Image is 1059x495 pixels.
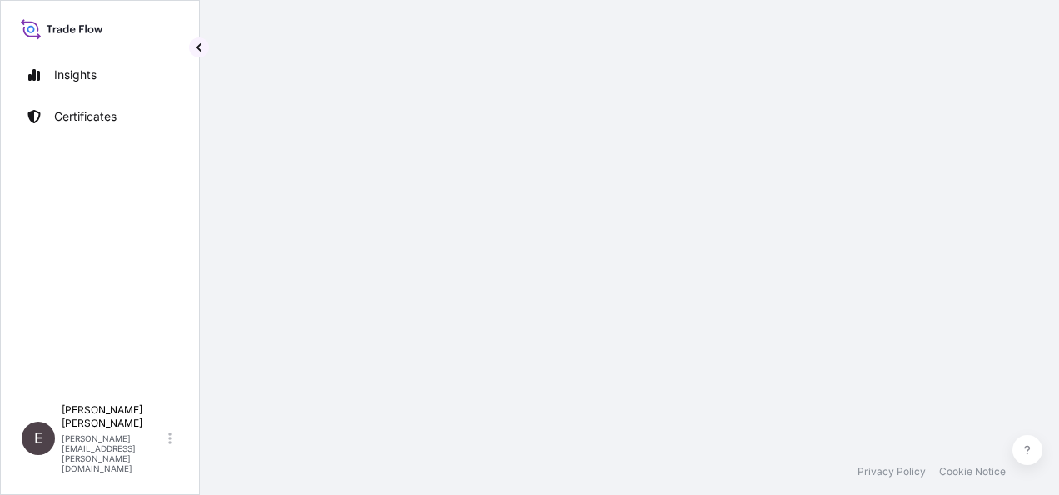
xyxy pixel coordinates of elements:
p: [PERSON_NAME][EMAIL_ADDRESS][PERSON_NAME][DOMAIN_NAME] [62,433,165,473]
a: Insights [14,58,186,92]
a: Certificates [14,100,186,133]
p: [PERSON_NAME] [PERSON_NAME] [62,403,165,430]
span: E [34,430,43,447]
p: Insights [54,67,97,83]
p: Certificates [54,108,117,125]
a: Privacy Policy [858,465,926,478]
a: Cookie Notice [939,465,1006,478]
